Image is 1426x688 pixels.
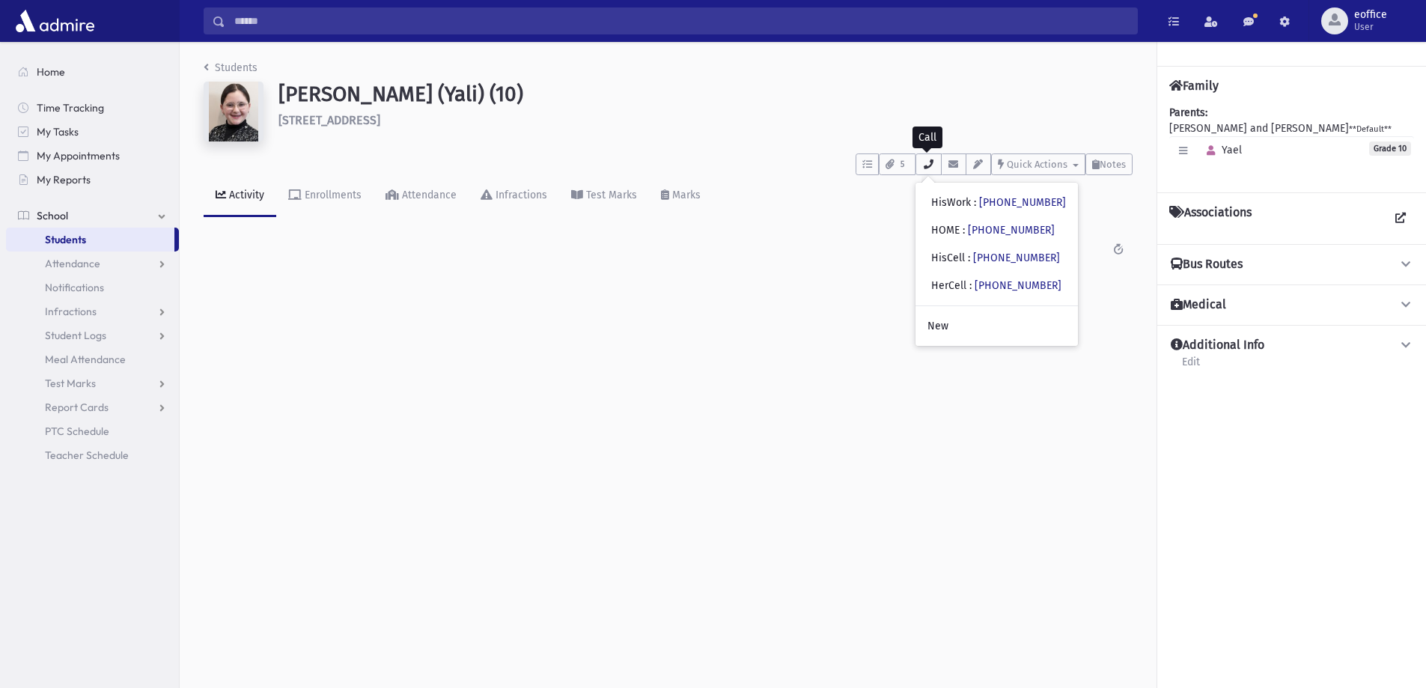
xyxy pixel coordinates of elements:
[6,371,179,395] a: Test Marks
[973,252,1060,264] a: [PHONE_NUMBER]
[399,189,457,201] div: Attendance
[559,175,649,217] a: Test Marks
[278,113,1133,127] h6: [STREET_ADDRESS]
[968,224,1055,237] a: [PHONE_NUMBER]
[1169,297,1414,313] button: Medical
[969,279,972,292] span: :
[302,189,362,201] div: Enrollments
[6,323,179,347] a: Student Logs
[45,424,109,438] span: PTC Schedule
[45,401,109,414] span: Report Cards
[931,195,1066,210] div: HisWork
[37,209,68,222] span: School
[45,233,86,246] span: Students
[879,153,915,175] button: 5
[6,443,179,467] a: Teacher Schedule
[1169,106,1207,119] b: Parents:
[6,252,179,275] a: Attendance
[6,275,179,299] a: Notifications
[979,196,1066,209] a: [PHONE_NUMBER]
[276,175,374,217] a: Enrollments
[37,65,65,79] span: Home
[204,61,258,74] a: Students
[37,173,91,186] span: My Reports
[1369,141,1411,156] span: Grade 10
[1354,9,1387,21] span: eoffice
[1171,257,1243,273] h4: Bus Routes
[6,299,179,323] a: Infractions
[669,189,701,201] div: Marks
[6,347,179,371] a: Meal Attendance
[6,120,179,144] a: My Tasks
[991,153,1085,175] button: Quick Actions
[45,257,100,270] span: Attendance
[45,281,104,294] span: Notifications
[374,175,469,217] a: Attendance
[1171,338,1264,353] h4: Additional Info
[1169,257,1414,273] button: Bus Routes
[912,127,942,148] div: Call
[583,189,637,201] div: Test Marks
[45,329,106,342] span: Student Logs
[37,125,79,138] span: My Tasks
[915,312,1078,340] a: New
[469,175,559,217] a: Infractions
[1354,21,1387,33] span: User
[6,395,179,419] a: Report Cards
[6,144,179,168] a: My Appointments
[896,158,909,171] span: 5
[204,175,276,217] a: Activity
[931,222,1055,238] div: HOME
[6,419,179,443] a: PTC Schedule
[6,168,179,192] a: My Reports
[493,189,547,201] div: Infractions
[6,228,174,252] a: Students
[6,60,179,84] a: Home
[225,7,1137,34] input: Search
[1181,353,1201,380] a: Edit
[204,82,263,141] img: w==
[968,252,970,264] span: :
[1085,153,1133,175] button: Notes
[963,224,965,237] span: :
[6,204,179,228] a: School
[1169,105,1414,180] div: [PERSON_NAME] and [PERSON_NAME]
[45,353,126,366] span: Meal Attendance
[1169,205,1252,232] h4: Associations
[1387,205,1414,232] a: View all Associations
[1007,159,1067,170] span: Quick Actions
[931,250,1060,266] div: HisCell
[204,60,258,82] nav: breadcrumb
[1200,144,1242,156] span: Yael
[37,149,120,162] span: My Appointments
[649,175,713,217] a: Marks
[226,189,264,201] div: Activity
[278,82,1133,107] h1: [PERSON_NAME] (Yali) (10)
[1169,338,1414,353] button: Additional Info
[45,305,97,318] span: Infractions
[931,278,1061,293] div: HerCell
[6,96,179,120] a: Time Tracking
[974,196,976,209] span: :
[1169,79,1219,93] h4: Family
[1171,297,1226,313] h4: Medical
[37,101,104,115] span: Time Tracking
[45,377,96,390] span: Test Marks
[12,6,98,36] img: AdmirePro
[975,279,1061,292] a: [PHONE_NUMBER]
[1100,159,1126,170] span: Notes
[45,448,129,462] span: Teacher Schedule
